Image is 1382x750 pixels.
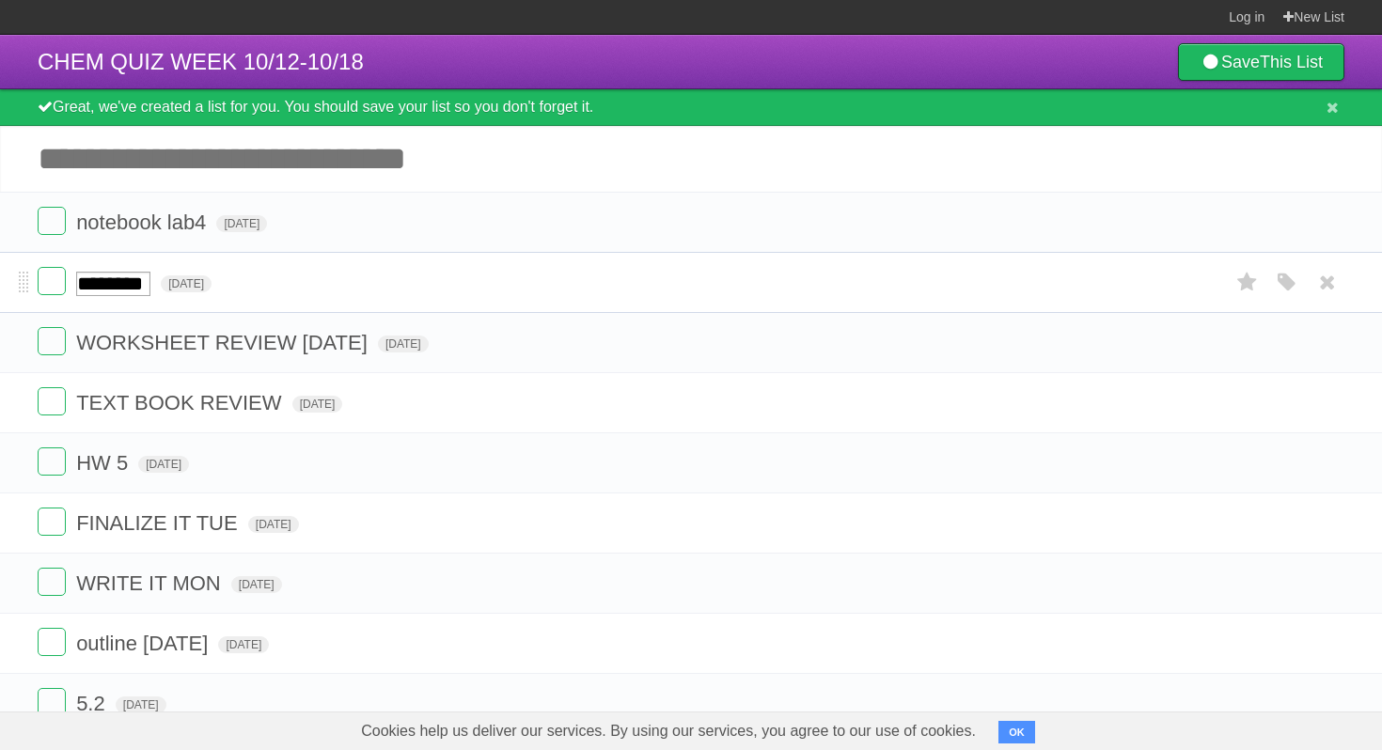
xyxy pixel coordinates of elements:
label: Done [38,508,66,536]
span: outline [DATE] [76,632,212,655]
span: 5.2 [76,692,110,715]
span: [DATE] [378,336,429,352]
label: Done [38,207,66,235]
label: Done [38,387,66,415]
span: FINALIZE IT TUE [76,511,243,535]
label: Done [38,327,66,355]
span: [DATE] [218,636,269,653]
span: Cookies help us deliver our services. By using our services, you agree to our use of cookies. [342,712,995,750]
span: notebook lab4 [76,211,211,234]
span: HW 5 [76,451,133,475]
span: WRITE IT MON [76,571,226,595]
label: Done [38,628,66,656]
span: [DATE] [161,275,212,292]
span: CHEM QUIZ WEEK 10/12-10/18 [38,49,364,74]
label: Done [38,568,66,596]
span: [DATE] [216,215,267,232]
label: Done [38,688,66,716]
span: [DATE] [138,456,189,473]
b: This List [1260,53,1323,71]
label: Done [38,267,66,295]
button: OK [998,721,1035,743]
a: SaveThis List [1178,43,1344,81]
span: WORKSHEET REVIEW [DATE] [76,331,372,354]
span: [DATE] [116,696,166,713]
span: [DATE] [292,396,343,413]
label: Star task [1230,267,1265,298]
span: [DATE] [248,516,299,533]
span: [DATE] [231,576,282,593]
label: Done [38,447,66,476]
span: TEXT BOOK REVIEW [76,391,286,414]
